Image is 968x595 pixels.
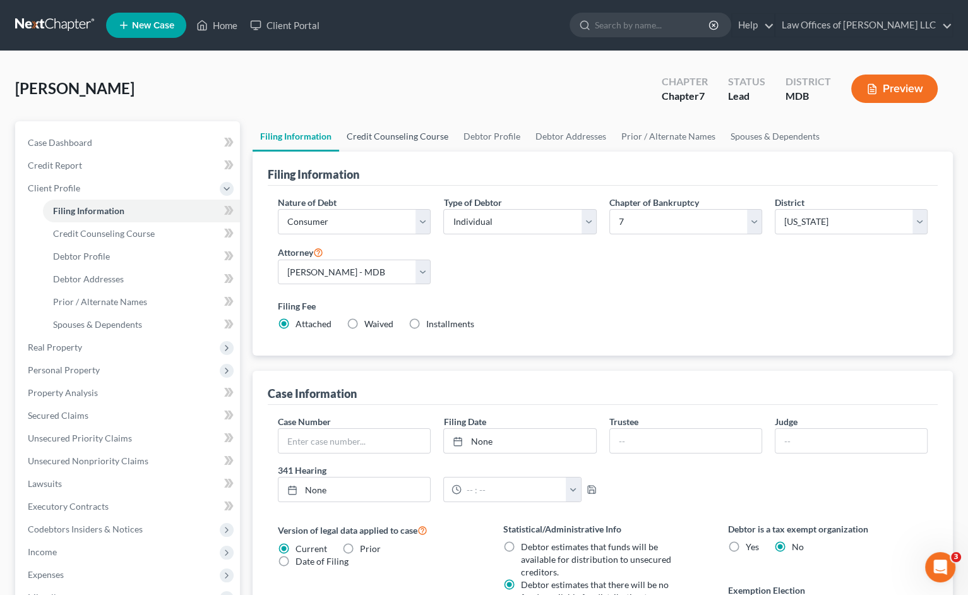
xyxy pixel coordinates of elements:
[775,415,798,428] label: Judge
[268,167,359,182] div: Filing Information
[728,75,765,89] div: Status
[278,478,430,502] a: None
[28,433,132,443] span: Unsecured Priority Claims
[443,415,486,428] label: Filing Date
[18,472,240,495] a: Lawsuits
[278,415,331,428] label: Case Number
[53,205,124,216] span: Filing Information
[443,196,501,209] label: Type of Debtor
[53,319,142,330] span: Spouses & Dependents
[278,244,323,260] label: Attorney
[521,541,671,577] span: Debtor estimates that funds will be available for distribution to unsecured creditors.
[43,291,240,313] a: Prior / Alternate Names
[15,79,134,97] span: [PERSON_NAME]
[925,552,955,582] iframe: Intercom live chat
[699,90,705,102] span: 7
[18,154,240,177] a: Credit Report
[253,121,339,152] a: Filing Information
[775,196,804,209] label: District
[723,121,827,152] a: Spouses & Dependents
[503,522,703,536] label: Statistical/Administrative Info
[746,541,759,552] span: Yes
[28,455,148,466] span: Unsecured Nonpriority Claims
[456,121,528,152] a: Debtor Profile
[190,14,244,37] a: Home
[278,299,928,313] label: Filing Fee
[426,318,474,329] span: Installments
[43,268,240,291] a: Debtor Addresses
[268,386,357,401] div: Case Information
[18,450,240,472] a: Unsecured Nonpriority Claims
[732,14,774,37] a: Help
[28,569,64,580] span: Expenses
[951,552,961,562] span: 3
[28,160,82,171] span: Credit Report
[28,524,143,534] span: Codebtors Insiders & Notices
[296,543,327,554] span: Current
[28,410,88,421] span: Secured Claims
[786,89,831,104] div: MDB
[610,429,762,453] input: --
[28,183,80,193] span: Client Profile
[18,495,240,518] a: Executory Contracts
[595,13,710,37] input: Search by name...
[43,222,240,245] a: Credit Counseling Course
[244,14,326,37] a: Client Portal
[28,137,92,148] span: Case Dashboard
[296,556,349,567] span: Date of Filing
[18,427,240,450] a: Unsecured Priority Claims
[728,89,765,104] div: Lead
[786,75,831,89] div: District
[132,21,174,30] span: New Case
[28,546,57,557] span: Income
[53,296,147,307] span: Prior / Alternate Names
[364,318,393,329] span: Waived
[43,200,240,222] a: Filing Information
[278,429,430,453] input: Enter case number...
[360,543,381,554] span: Prior
[614,121,723,152] a: Prior / Alternate Names
[43,313,240,336] a: Spouses & Dependents
[662,75,708,89] div: Chapter
[18,382,240,404] a: Property Analysis
[28,387,98,398] span: Property Analysis
[18,404,240,427] a: Secured Claims
[462,478,566,502] input: -- : --
[18,131,240,154] a: Case Dashboard
[28,342,82,352] span: Real Property
[53,251,110,261] span: Debtor Profile
[851,75,938,103] button: Preview
[775,14,952,37] a: Law Offices of [PERSON_NAME] LLC
[28,478,62,489] span: Lawsuits
[528,121,614,152] a: Debtor Addresses
[444,429,595,453] a: None
[792,541,804,552] span: No
[43,245,240,268] a: Debtor Profile
[609,196,699,209] label: Chapter of Bankruptcy
[662,89,708,104] div: Chapter
[339,121,456,152] a: Credit Counseling Course
[775,429,927,453] input: --
[53,228,155,239] span: Credit Counseling Course
[53,273,124,284] span: Debtor Addresses
[272,464,602,477] label: 341 Hearing
[28,501,109,512] span: Executory Contracts
[278,522,477,538] label: Version of legal data applied to case
[278,196,337,209] label: Nature of Debt
[28,364,100,375] span: Personal Property
[296,318,332,329] span: Attached
[728,522,928,536] label: Debtor is a tax exempt organization
[609,415,638,428] label: Trustee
